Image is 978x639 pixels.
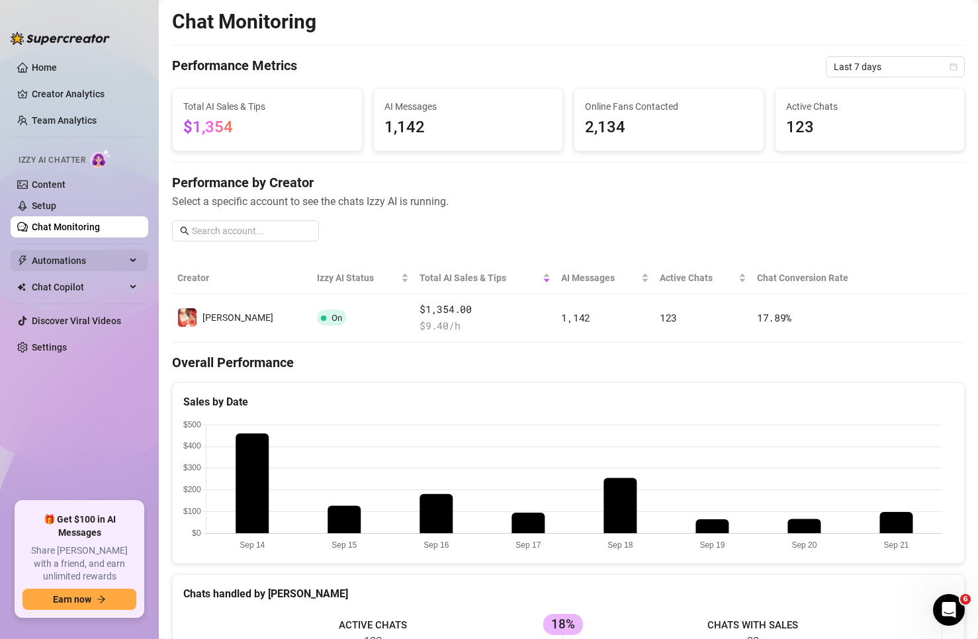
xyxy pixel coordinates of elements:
[32,179,66,190] a: Content
[561,271,638,285] span: AI Messages
[183,394,954,410] div: Sales by Date
[317,271,398,285] span: Izzy AI Status
[22,589,136,610] button: Earn nowarrow-right
[556,263,654,294] th: AI Messages
[172,193,965,210] span: Select a specific account to see the chats Izzy AI is running.
[97,595,106,604] span: arrow-right
[32,250,126,271] span: Automations
[183,118,233,136] span: $1,354
[17,282,26,292] img: Chat Copilot
[91,149,111,168] img: AI Chatter
[414,263,556,294] th: Total AI Sales & Tips
[420,302,551,318] span: $1,354.00
[32,83,138,105] a: Creator Analytics
[32,277,126,298] span: Chat Copilot
[32,62,57,73] a: Home
[786,115,954,140] span: 123
[32,115,97,126] a: Team Analytics
[22,544,136,583] span: Share [PERSON_NAME] with a friend, and earn unlimited rewards
[585,115,753,140] span: 2,134
[933,594,965,626] iframe: Intercom live chat
[32,222,100,232] a: Chat Monitoring
[384,99,553,114] span: AI Messages
[32,342,67,353] a: Settings
[11,32,110,45] img: logo-BBDzfeDw.svg
[660,271,736,285] span: Active Chats
[183,99,351,114] span: Total AI Sales & Tips
[192,224,311,238] input: Search account...
[654,263,752,294] th: Active Chats
[786,99,954,114] span: Active Chats
[585,99,753,114] span: Online Fans Contacted
[172,56,297,77] h4: Performance Metrics
[752,263,885,294] th: Chat Conversion Rate
[420,271,540,285] span: Total AI Sales & Tips
[22,513,136,539] span: 🎁 Get $100 in AI Messages
[17,255,28,266] span: thunderbolt
[178,308,197,327] img: Nicole
[172,263,312,294] th: Creator
[183,585,954,602] div: Chats handled by [PERSON_NAME]
[202,312,273,323] span: [PERSON_NAME]
[180,226,189,235] span: search
[384,115,553,140] span: 1,142
[960,594,971,605] span: 6
[332,313,342,323] span: On
[561,311,590,324] span: 1,142
[660,311,677,324] span: 123
[32,200,56,211] a: Setup
[312,263,414,294] th: Izzy AI Status
[172,353,965,372] h4: Overall Performance
[32,316,121,326] a: Discover Viral Videos
[172,9,316,34] h2: Chat Monitoring
[53,594,91,605] span: Earn now
[172,173,965,192] h4: Performance by Creator
[757,311,791,324] span: 17.89 %
[950,63,957,71] span: calendar
[834,57,957,77] span: Last 7 days
[19,154,85,167] span: Izzy AI Chatter
[420,318,551,334] span: $ 9.40 /h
